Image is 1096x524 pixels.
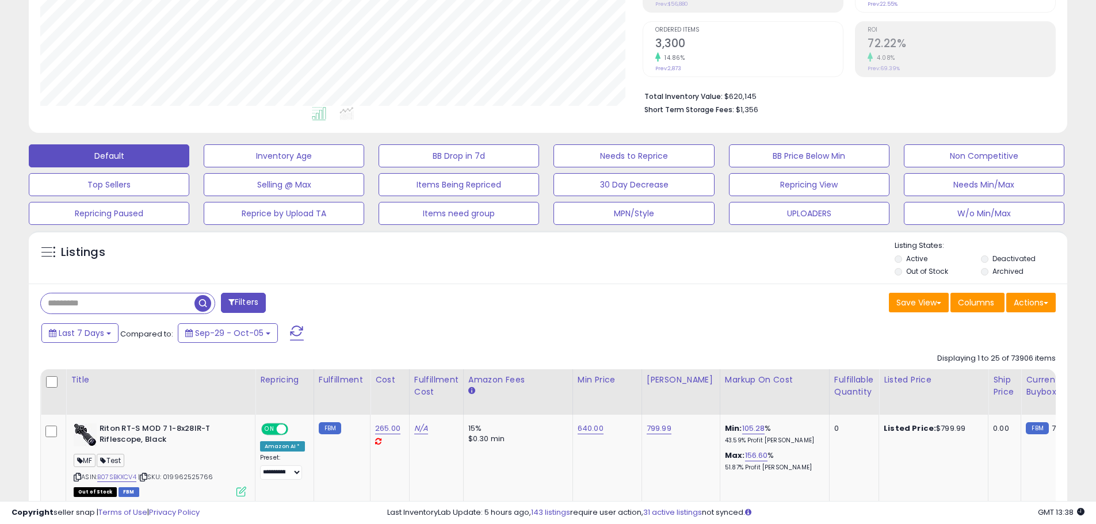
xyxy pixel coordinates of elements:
small: 4.08% [873,53,895,62]
div: $0.30 min [468,434,564,444]
span: FBM [119,487,139,497]
span: Last 7 Days [59,327,104,339]
button: Columns [950,293,1005,312]
span: Ordered Items [655,27,843,33]
div: Title [71,374,250,386]
button: Top Sellers [29,173,189,196]
b: Short Term Storage Fees: [644,105,734,114]
a: 640.00 [578,423,604,434]
span: Test [97,454,124,467]
label: Deactivated [992,254,1036,263]
div: % [725,450,820,472]
div: Fulfillment Cost [414,374,459,398]
div: Markup on Cost [725,374,824,386]
div: 0 [834,423,870,434]
span: Columns [958,297,994,308]
small: Prev: 2,873 [655,65,681,72]
button: Selling @ Max [204,173,364,196]
a: 31 active listings [643,507,702,518]
button: Items need group [379,202,539,225]
a: 143 listings [531,507,570,518]
b: Max: [725,450,745,461]
div: Fulfillment [319,374,365,386]
img: 418hPfOYIiL._SL40_.jpg [74,423,97,446]
small: Prev: $56,880 [655,1,688,7]
div: Last InventoryLab Update: 5 hours ago, require user action, not synced. [387,507,1084,518]
small: FBM [1026,422,1048,434]
strong: Copyright [12,507,54,518]
div: 15% [468,423,564,434]
span: | SKU: 019962525766 [138,472,213,481]
span: ROI [868,27,1055,33]
a: 156.60 [745,450,768,461]
a: 105.28 [742,423,765,434]
b: Min: [725,423,742,434]
button: Last 7 Days [41,323,119,343]
li: $620,145 [644,89,1047,102]
button: MPN/Style [553,202,714,225]
small: 14.86% [660,53,685,62]
div: $799.99 [884,423,979,434]
button: Actions [1006,293,1056,312]
a: 799.99 [647,423,671,434]
a: Privacy Policy [149,507,200,518]
button: Save View [889,293,949,312]
span: Sep-29 - Oct-05 [195,327,264,339]
h2: 72.22% [868,37,1055,52]
div: Listed Price [884,374,983,386]
p: Listing States: [895,240,1067,251]
div: Preset: [260,454,305,480]
span: OFF [287,424,305,434]
button: Needs to Reprice [553,144,714,167]
span: 2025-10-13 13:38 GMT [1038,507,1084,518]
span: MF [74,454,96,467]
small: Prev: 22.55% [868,1,898,7]
button: Items Being Repriced [379,173,539,196]
span: 799.99 [1052,423,1076,434]
b: Riton RT-S MOD 7 1-8x28IR-T Riflescope, Black [100,423,239,447]
label: Out of Stock [906,266,948,276]
div: Ship Price [993,374,1016,398]
div: seller snap | | [12,507,200,518]
button: Default [29,144,189,167]
div: [PERSON_NAME] [647,374,715,386]
span: ON [262,424,277,434]
label: Archived [992,266,1024,276]
div: Amazon AI * [260,441,305,452]
div: Displaying 1 to 25 of 73906 items [937,353,1056,364]
div: Fulfillable Quantity [834,374,874,398]
p: 43.59% Profit [PERSON_NAME] [725,437,820,445]
th: The percentage added to the cost of goods (COGS) that forms the calculator for Min & Max prices. [720,369,829,415]
div: Cost [375,374,404,386]
div: ASIN: [74,423,246,495]
span: $1,356 [736,104,758,115]
button: Filters [221,293,266,313]
label: Active [906,254,927,263]
a: Terms of Use [98,507,147,518]
small: FBM [319,422,341,434]
button: Needs Min/Max [904,173,1064,196]
b: Listed Price: [884,423,936,434]
div: 0.00 [993,423,1012,434]
span: All listings that are currently out of stock and unavailable for purchase on Amazon [74,487,117,497]
button: Non Competitive [904,144,1064,167]
button: 30 Day Decrease [553,173,714,196]
button: Repricing Paused [29,202,189,225]
button: BB Drop in 7d [379,144,539,167]
div: Min Price [578,374,637,386]
b: Total Inventory Value: [644,91,723,101]
small: Amazon Fees. [468,386,475,396]
button: Sep-29 - Oct-05 [178,323,278,343]
button: BB Price Below Min [729,144,889,167]
button: Reprice by Upload TA [204,202,364,225]
small: Prev: 69.39% [868,65,900,72]
button: W/o Min/Max [904,202,1064,225]
button: Repricing View [729,173,889,196]
a: B07SBKXCV4 [97,472,136,482]
button: UPLOADERS [729,202,889,225]
div: % [725,423,820,445]
a: N/A [414,423,428,434]
h5: Listings [61,244,105,261]
p: 51.87% Profit [PERSON_NAME] [725,464,820,472]
span: Compared to: [120,328,173,339]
